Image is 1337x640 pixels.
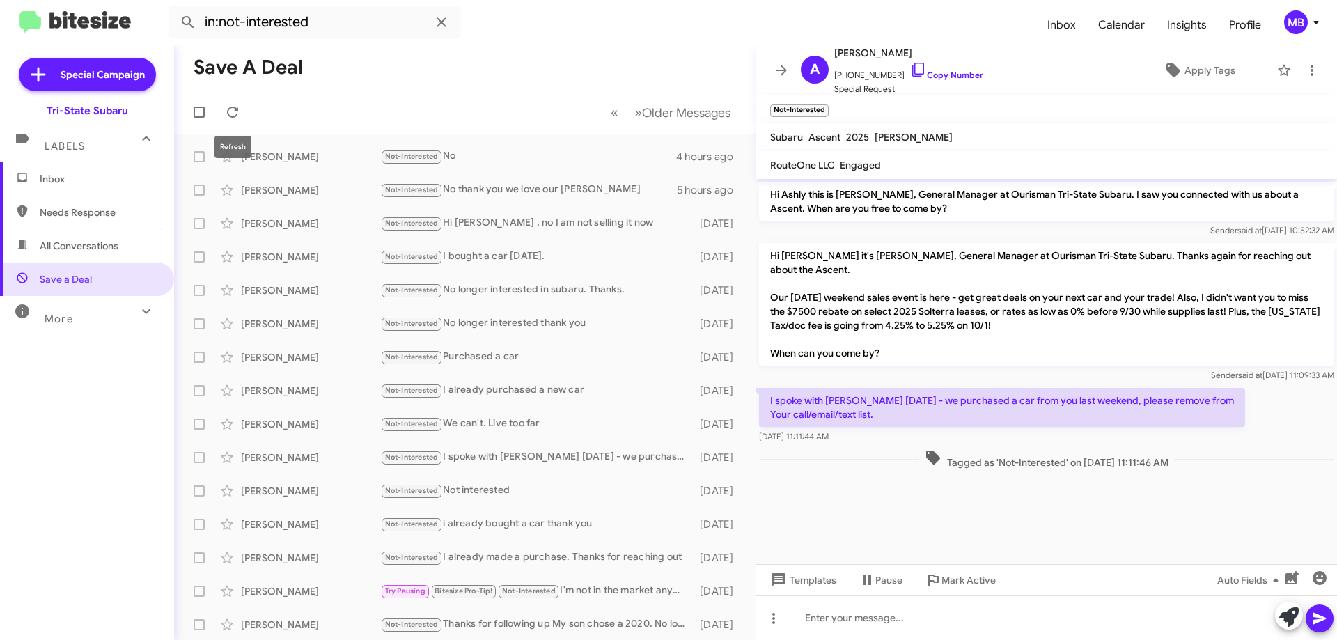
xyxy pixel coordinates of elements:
[834,45,983,61] span: [PERSON_NAME]
[919,449,1174,469] span: Tagged as 'Not-Interested' on [DATE] 11:11:46 AM
[241,618,380,632] div: [PERSON_NAME]
[693,350,744,364] div: [DATE]
[875,131,953,143] span: [PERSON_NAME]
[1238,370,1262,380] span: said at
[241,317,380,331] div: [PERSON_NAME]
[45,313,73,325] span: More
[1127,58,1270,83] button: Apply Tags
[385,219,439,228] span: Not-Interested
[385,620,439,629] span: Not-Interested
[380,282,693,298] div: No longer interested in subaru. Thanks.
[241,417,380,431] div: [PERSON_NAME]
[385,252,439,261] span: Not-Interested
[380,382,693,398] div: I already purchased a new car
[759,388,1245,427] p: I spoke with [PERSON_NAME] [DATE] - we purchased a car from you last weekend, please remove from ...
[241,451,380,465] div: [PERSON_NAME]
[435,586,492,595] span: Bitesize Pro-Tip!
[380,249,693,265] div: I bought a car [DATE].
[1237,225,1262,235] span: said at
[385,185,439,194] span: Not-Interested
[693,551,744,565] div: [DATE]
[693,451,744,465] div: [DATE]
[194,56,303,79] h1: Save a Deal
[385,386,439,395] span: Not-Interested
[385,152,439,161] span: Not-Interested
[914,568,1007,593] button: Mark Active
[634,104,642,121] span: »
[834,61,983,82] span: [PHONE_NUMBER]
[1211,370,1334,380] span: Sender [DATE] 11:09:33 AM
[380,182,677,198] div: No thank you we love our [PERSON_NAME]
[1217,568,1284,593] span: Auto Fields
[1087,5,1156,45] a: Calendar
[385,419,439,428] span: Not-Interested
[241,517,380,531] div: [PERSON_NAME]
[380,215,693,231] div: Hi [PERSON_NAME] , no I am not selling it now
[1036,5,1087,45] span: Inbox
[693,384,744,398] div: [DATE]
[693,417,744,431] div: [DATE]
[1156,5,1218,45] a: Insights
[603,98,739,127] nav: Page navigation example
[380,315,693,331] div: No longer interested thank you
[875,568,902,593] span: Pause
[770,159,834,171] span: RouteOne LLC
[1184,58,1235,83] span: Apply Tags
[385,520,439,529] span: Not-Interested
[840,159,881,171] span: Engaged
[693,517,744,531] div: [DATE]
[385,319,439,328] span: Not-Interested
[241,150,380,164] div: [PERSON_NAME]
[380,549,693,565] div: I already made a purchase. Thanks for reaching out
[169,6,461,39] input: Search
[759,431,829,442] span: [DATE] 11:11:44 AM
[693,484,744,498] div: [DATE]
[241,250,380,264] div: [PERSON_NAME]
[385,486,439,495] span: Not-Interested
[1284,10,1308,34] div: MB
[759,243,1334,366] p: Hi [PERSON_NAME] it's [PERSON_NAME], General Manager at Ourisman Tri-State Subaru. Thanks again f...
[810,58,820,81] span: A
[241,551,380,565] div: [PERSON_NAME]
[380,616,693,632] div: Thanks for following up My son chose a 2020. No longer interested
[45,140,85,153] span: Labels
[380,349,693,365] div: Purchased a car
[847,568,914,593] button: Pause
[1206,568,1295,593] button: Auto Fields
[846,131,869,143] span: 2025
[1272,10,1322,34] button: MB
[241,584,380,598] div: [PERSON_NAME]
[770,131,803,143] span: Subaru
[214,136,251,158] div: Refresh
[602,98,627,127] button: Previous
[910,70,983,80] a: Copy Number
[693,250,744,264] div: [DATE]
[241,183,380,197] div: [PERSON_NAME]
[502,586,556,595] span: Not-Interested
[385,586,425,595] span: Try Pausing
[693,217,744,231] div: [DATE]
[767,568,836,593] span: Templates
[756,568,847,593] button: Templates
[380,416,693,432] div: We can't. Live too far
[380,449,693,465] div: I spoke with [PERSON_NAME] [DATE] - we purchased a car from you last weekend, please remove from ...
[40,272,92,286] span: Save a Deal
[1218,5,1272,45] a: Profile
[385,553,439,562] span: Not-Interested
[759,182,1334,221] p: Hi Ashly this is [PERSON_NAME], General Manager at Ourisman Tri-State Subaru. I saw you connected...
[834,82,983,96] span: Special Request
[1210,225,1334,235] span: Sender [DATE] 10:52:32 AM
[380,483,693,499] div: Not interested
[385,453,439,462] span: Not-Interested
[941,568,996,593] span: Mark Active
[808,131,840,143] span: Ascent
[385,352,439,361] span: Not-Interested
[241,217,380,231] div: [PERSON_NAME]
[626,98,739,127] button: Next
[693,317,744,331] div: [DATE]
[676,150,744,164] div: 4 hours ago
[241,384,380,398] div: [PERSON_NAME]
[380,516,693,532] div: i already bought a car thank you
